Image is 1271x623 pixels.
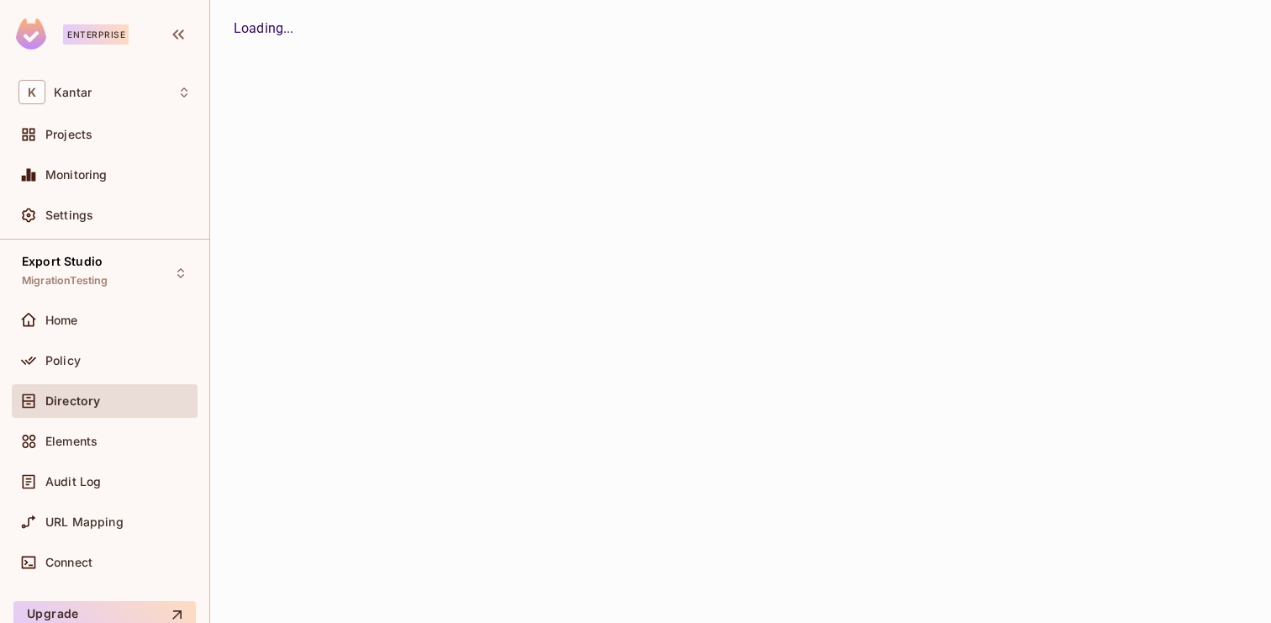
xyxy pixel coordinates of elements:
span: Elements [45,435,98,448]
span: K [18,80,45,104]
span: Projects [45,128,92,141]
span: Monitoring [45,168,108,182]
span: Settings [45,209,93,222]
span: Workspace: Kantar [54,86,92,99]
img: SReyMgAAAABJRU5ErkJggg== [16,18,46,50]
span: MigrationTesting [22,274,108,288]
span: Connect [45,556,92,569]
span: Audit Log [45,475,101,488]
span: Directory [45,394,100,408]
div: Loading... [234,18,1247,39]
span: Export Studio [22,255,103,268]
div: Enterprise [63,24,129,45]
span: Policy [45,354,81,367]
span: Home [45,314,78,327]
span: URL Mapping [45,515,124,529]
